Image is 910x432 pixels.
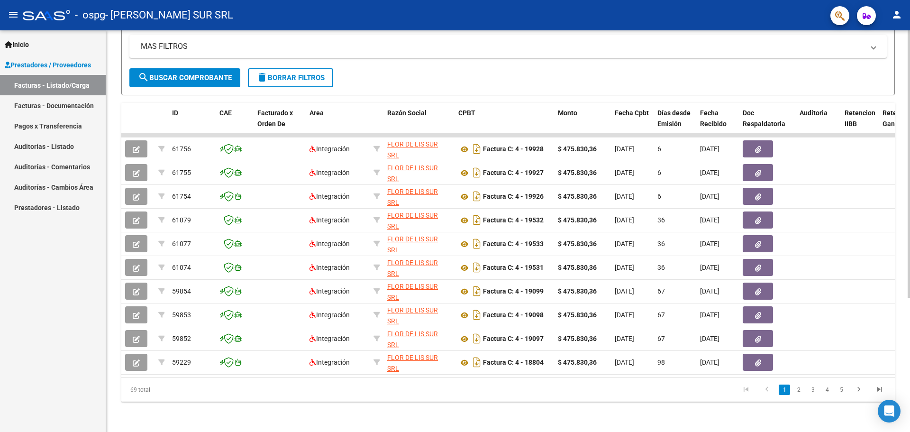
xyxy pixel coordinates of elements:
i: Descargar documento [471,355,483,370]
i: Descargar documento [471,165,483,180]
span: FLOR DE LIS SUR SRL [387,188,438,206]
a: 1 [779,385,790,395]
strong: Factura C: 4 - 19928 [483,146,544,153]
li: page 3 [806,382,820,398]
span: FLOR DE LIS SUR SRL [387,354,438,372]
div: 30715123815 [387,186,451,206]
span: 61754 [172,193,191,200]
strong: $ 475.830,36 [558,264,597,271]
div: Open Intercom Messenger [878,400,901,423]
div: 30715123815 [387,281,451,301]
span: Buscar Comprobante [138,74,232,82]
span: FLOR DE LIS SUR SRL [387,211,438,230]
datatable-header-cell: Fecha Cpbt [611,103,654,145]
span: 6 [657,193,661,200]
mat-icon: delete [256,72,268,83]
span: FLOR DE LIS SUR SRL [387,259,438,277]
span: [DATE] [615,335,634,342]
div: 30715123815 [387,329,451,349]
span: 36 [657,216,665,224]
li: page 2 [792,382,806,398]
strong: Factura C: 4 - 19927 [483,169,544,177]
mat-icon: person [891,9,902,20]
span: 59853 [172,311,191,319]
mat-panel-title: MAS FILTROS [141,41,864,52]
div: 69 total [121,378,274,402]
a: go to next page [850,385,868,395]
span: 61756 [172,145,191,153]
i: Descargar documento [471,189,483,204]
span: [DATE] [700,145,719,153]
span: [DATE] [615,216,634,224]
strong: Factura C: 4 - 19099 [483,288,544,295]
span: Integración [309,240,350,248]
div: 30715123815 [387,163,451,183]
span: Integración [309,169,350,176]
datatable-header-cell: Auditoria [796,103,841,145]
span: [DATE] [615,287,634,295]
i: Descargar documento [471,307,483,322]
datatable-header-cell: Razón Social [383,103,455,145]
span: Integración [309,145,350,153]
mat-icon: menu [8,9,19,20]
i: Descargar documento [471,331,483,346]
div: 30715123815 [387,352,451,372]
span: [DATE] [700,311,719,319]
span: [DATE] [700,358,719,366]
span: 61077 [172,240,191,248]
datatable-header-cell: Doc Respaldatoria [739,103,796,145]
strong: $ 475.830,36 [558,287,597,295]
span: [DATE] [700,193,719,200]
li: page 1 [777,382,792,398]
span: Borrar Filtros [256,74,325,82]
span: Facturado x Orden De [257,109,293,128]
li: page 4 [820,382,834,398]
span: Fecha Cpbt [615,109,649,117]
span: Integración [309,311,350,319]
span: ID [172,109,178,117]
strong: $ 475.830,36 [558,311,597,319]
span: [DATE] [615,145,634,153]
span: Inicio [5,39,29,50]
strong: Factura C: 4 - 19097 [483,335,544,343]
strong: Factura C: 4 - 19098 [483,312,544,319]
span: 36 [657,264,665,271]
strong: Factura C: 4 - 19926 [483,193,544,201]
span: Razón Social [387,109,427,117]
span: 98 [657,358,665,366]
span: Retencion IIBB [845,109,875,128]
a: 2 [793,385,804,395]
datatable-header-cell: Días desde Emisión [654,103,696,145]
strong: Factura C: 4 - 19533 [483,240,544,248]
span: 67 [657,311,665,319]
datatable-header-cell: Facturado x Orden De [254,103,306,145]
datatable-header-cell: CAE [216,103,254,145]
span: FLOR DE LIS SUR SRL [387,306,438,325]
span: CAE [219,109,232,117]
span: [DATE] [615,264,634,271]
span: [DATE] [700,335,719,342]
strong: Factura C: 4 - 18804 [483,359,544,367]
span: 59854 [172,287,191,295]
span: 61755 [172,169,191,176]
span: Prestadores / Proveedores [5,60,91,70]
datatable-header-cell: ID [168,103,216,145]
span: FLOR DE LIS SUR SRL [387,330,438,349]
span: [DATE] [700,216,719,224]
i: Descargar documento [471,212,483,228]
span: Integración [309,216,350,224]
mat-expansion-panel-header: MAS FILTROS [129,35,887,58]
span: CPBT [458,109,475,117]
a: 5 [836,385,847,395]
span: [DATE] [615,311,634,319]
div: 30715123815 [387,305,451,325]
span: FLOR DE LIS SUR SRL [387,164,438,183]
div: 30715123815 [387,234,451,254]
span: Doc Respaldatoria [743,109,785,128]
a: go to previous page [758,385,776,395]
strong: $ 475.830,36 [558,216,597,224]
span: 36 [657,240,665,248]
strong: Factura C: 4 - 19531 [483,264,544,272]
i: Descargar documento [471,141,483,156]
div: 30715123815 [387,139,451,159]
